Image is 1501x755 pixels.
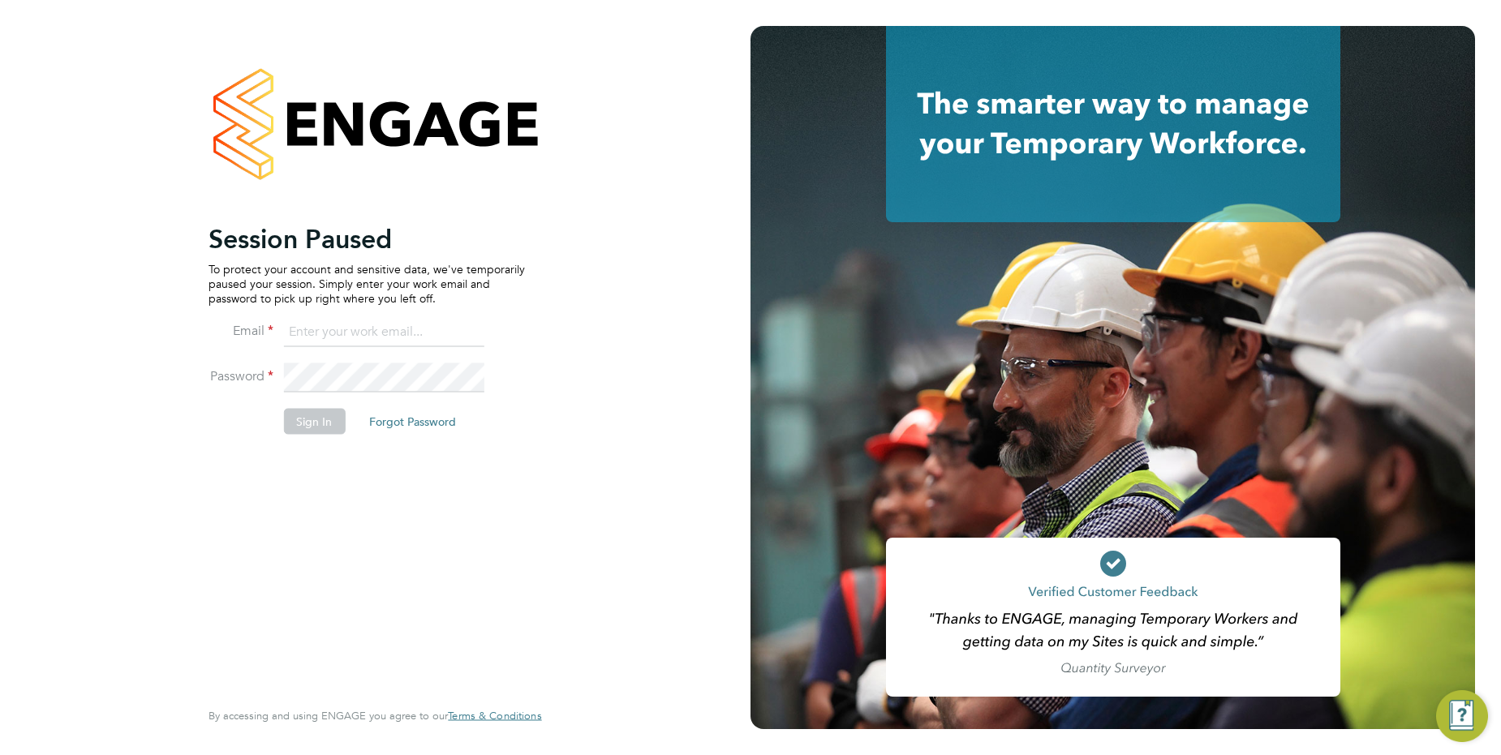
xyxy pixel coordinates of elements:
[209,367,273,384] label: Password
[448,709,541,723] span: Terms & Conditions
[356,408,469,434] button: Forgot Password
[209,322,273,339] label: Email
[209,222,525,255] h2: Session Paused
[209,709,541,723] span: By accessing and using ENGAGE you agree to our
[283,318,484,347] input: Enter your work email...
[1436,690,1488,742] button: Engage Resource Center
[209,261,525,306] p: To protect your account and sensitive data, we've temporarily paused your session. Simply enter y...
[283,408,345,434] button: Sign In
[448,710,541,723] a: Terms & Conditions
